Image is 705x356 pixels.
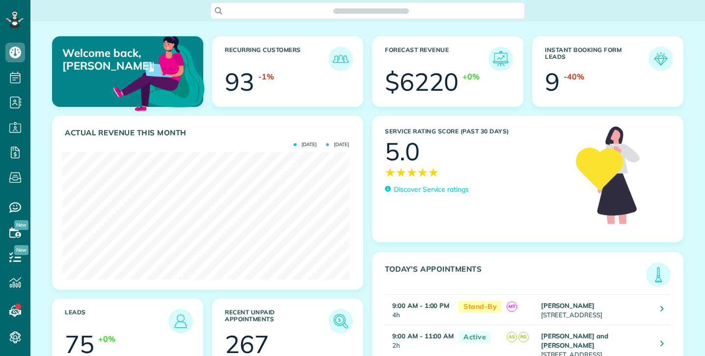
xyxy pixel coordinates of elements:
h3: Recurring Customers [225,47,328,71]
span: ★ [385,164,396,181]
strong: [PERSON_NAME] and [PERSON_NAME] [541,332,608,349]
img: icon_leads-1bed01f49abd5b7fead27621c3d59655bb73ed531f8eeb49469d10e621d6b896.png [171,311,190,331]
strong: 9:00 AM - 1:00 PM [392,302,449,309]
div: $6220 [385,70,459,94]
span: [DATE] [326,142,349,147]
td: [STREET_ADDRESS] [539,295,653,325]
span: Search ZenMaid… [343,6,399,16]
img: icon_form_leads-04211a6a04a5b2264e4ee56bc0799ec3eb69b7e499cbb523a139df1d13a81ae0.png [651,49,671,69]
p: Discover Service ratings [394,184,469,195]
h3: Actual Revenue this month [65,128,353,137]
span: Active [459,331,491,343]
img: icon_todays_appointments-901f7ab196bb0bea1936b74009e4eb5ffbc2d2711fa7634e0d609ed5ef32b18b.png [649,265,668,284]
div: +0% [462,71,480,82]
h3: Today's Appointments [385,265,646,287]
span: MT [507,302,517,312]
strong: 9:00 AM - 11:00 AM [392,332,454,340]
span: ★ [407,164,417,181]
span: RG [518,332,529,342]
div: 9 [545,70,560,94]
img: dashboard_welcome-42a62b7d889689a78055ac9021e634bf52bae3f8056760290aed330b23ab8690.png [111,25,207,120]
span: ★ [417,164,428,181]
div: -40% [564,71,584,82]
h3: Forecast Revenue [385,47,488,71]
div: 93 [225,70,254,94]
h3: Instant Booking Form Leads [545,47,649,71]
strong: [PERSON_NAME] [541,302,595,309]
span: Stand-By [459,301,502,313]
span: New [14,245,28,255]
h3: Leads [65,309,168,333]
div: +0% [98,333,115,345]
span: [DATE] [294,142,317,147]
h3: Service Rating score (past 30 days) [385,128,566,135]
p: Welcome back, [PERSON_NAME]! [62,47,154,73]
a: Discover Service ratings [385,184,469,195]
img: icon_forecast_revenue-8c13a41c7ed35a8dcfafea3cbb826a0462acb37728057bba2d056411b612bbbe.png [491,49,511,69]
span: AS [507,332,517,342]
div: 5.0 [385,139,420,164]
span: ★ [396,164,407,181]
span: ★ [428,164,439,181]
td: 4h [385,295,454,325]
span: New [14,220,28,230]
img: icon_unpaid_appointments-47b8ce3997adf2238b356f14209ab4cced10bd1f174958f3ca8f1d0dd7fffeee.png [331,311,351,331]
div: -1% [258,71,274,82]
img: icon_recurring_customers-cf858462ba22bcd05b5a5880d41d6543d210077de5bb9ebc9590e49fd87d84ed.png [331,49,351,69]
h3: Recent unpaid appointments [225,309,328,333]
